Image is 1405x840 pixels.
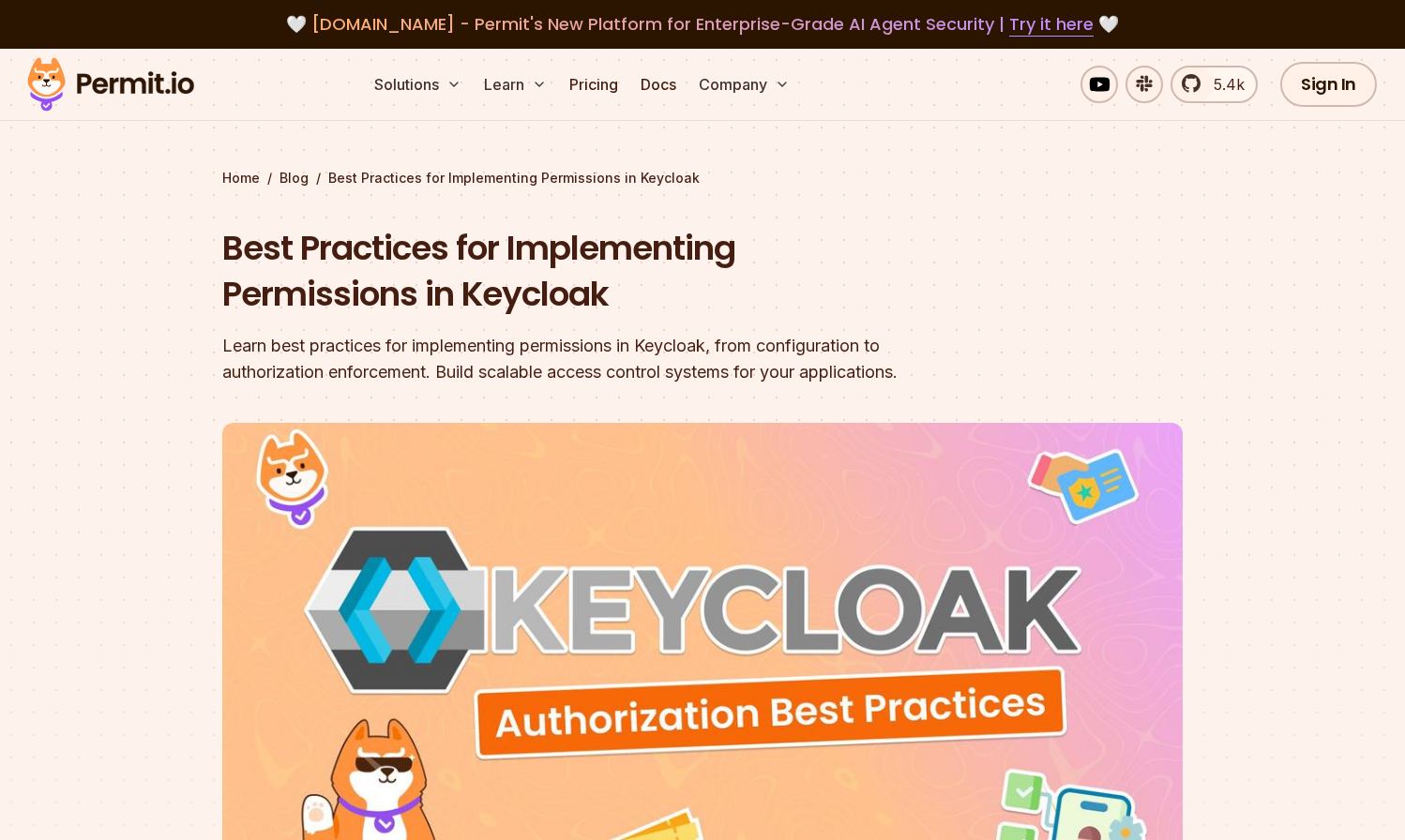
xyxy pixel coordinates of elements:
[562,66,626,103] a: Pricing
[222,225,943,318] h1: Best Practices for Implementing Permissions in Keycloak
[1280,62,1377,107] a: Sign In
[311,12,1094,36] span: [DOMAIN_NAME] - Permit's New Platform for Enterprise-Grade AI Agent Security |
[222,169,260,187] a: Home
[1171,66,1258,103] a: 5.4k
[1202,73,1245,96] span: 5.4k
[45,11,1360,37] div: 🤍 🤍
[367,66,469,103] button: Solutions
[1009,12,1094,37] a: Try it here
[222,333,943,385] div: Learn best practices for implementing permissions in Keycloak, from configuration to authorizatio...
[476,66,554,103] button: Learn
[691,66,797,103] button: Company
[19,52,203,116] img: Permit logo
[633,66,684,103] a: Docs
[222,169,1183,187] div: / /
[279,169,309,187] a: Blog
